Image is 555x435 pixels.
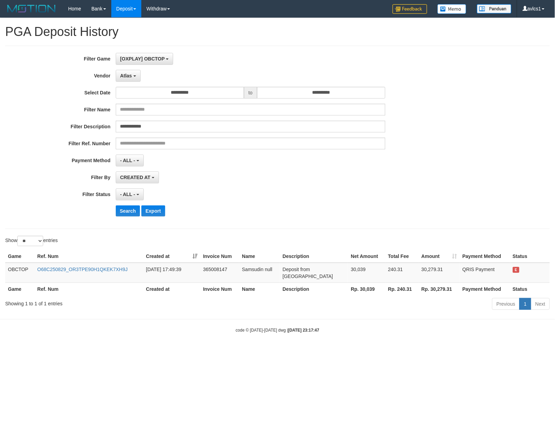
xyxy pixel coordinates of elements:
a: Next [531,298,550,310]
th: Total Fee [385,250,419,263]
button: Atlas [116,70,141,82]
h1: PGA Deposit History [5,25,550,39]
th: Description [280,250,348,263]
span: to [244,87,257,99]
th: Status [510,283,550,295]
th: Created at: activate to sort column ascending [143,250,200,263]
button: [OXPLAY] OBCTOP [116,53,173,65]
span: EXPIRED [513,267,520,273]
a: Previous [492,298,520,310]
th: Description [280,283,348,295]
img: panduan.png [477,4,511,13]
strong: [DATE] 23:17:47 [288,328,319,333]
th: Name [239,250,280,263]
a: 1 [519,298,531,310]
span: Atlas [120,73,132,78]
button: CREATED AT [116,172,159,183]
td: 240.31 [385,263,419,283]
td: 30,039 [348,263,385,283]
td: QRIS Payment [460,263,510,283]
th: Created at [143,283,200,295]
td: 365008147 [200,263,239,283]
span: CREATED AT [120,175,151,180]
td: Deposit from [GEOGRAPHIC_DATA] [280,263,348,283]
td: Samsudin null [239,263,280,283]
th: Invoice Num [200,283,239,295]
td: [DATE] 17:49:39 [143,263,200,283]
small: code © [DATE]-[DATE] dwg | [236,328,319,333]
span: - ALL - [120,158,135,163]
img: Button%20Memo.svg [438,4,467,14]
img: MOTION_logo.png [5,3,58,14]
th: Payment Method [460,250,510,263]
th: Invoice Num [200,250,239,263]
th: Amount: activate to sort column ascending [419,250,460,263]
th: Name [239,283,280,295]
th: Rp. 30,279.31 [419,283,460,295]
button: - ALL - [116,155,144,166]
td: 30,279.31 [419,263,460,283]
span: [OXPLAY] OBCTOP [120,56,165,62]
th: Status [510,250,550,263]
th: Net Amount [348,250,385,263]
th: Payment Method [460,283,510,295]
button: Export [141,205,165,216]
img: Feedback.jpg [393,4,427,14]
th: Rp. 240.31 [385,283,419,295]
th: Rp. 30,039 [348,283,385,295]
